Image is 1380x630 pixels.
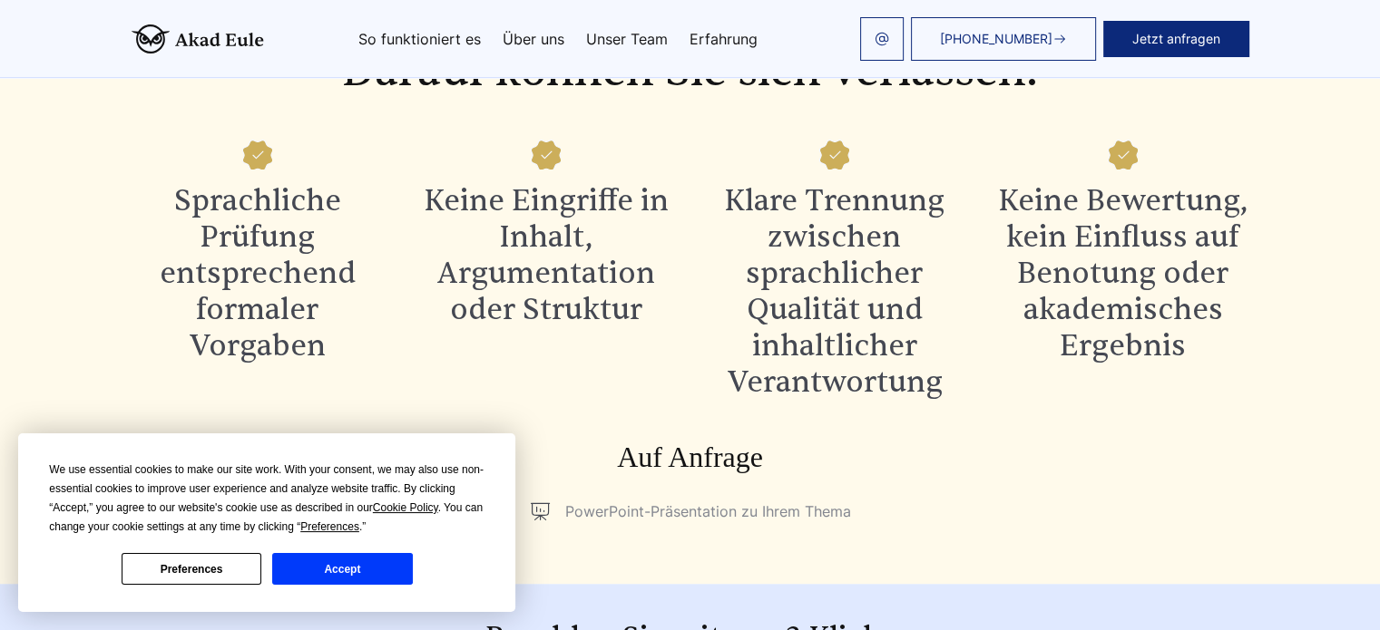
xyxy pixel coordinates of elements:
[940,32,1052,46] span: [PHONE_NUMBER]
[358,32,481,46] a: So funktioniert es
[132,439,1249,475] h3: Auf Anfrage
[529,497,851,526] li: PowerPoint-Präsentation zu Ihrem Thema
[503,32,564,46] a: Über uns
[709,133,961,401] li: Klare Trennung zwischen sprachlicher Qualität und inhaltlicher Verantwortung
[49,460,484,537] div: We use essential cookies to make our site work. With your consent, we may also use non-essential ...
[132,24,264,53] img: logo
[586,32,668,46] a: Unser Team
[132,133,384,401] li: Sprachliche Prüfung entsprechend formaler Vorgaben
[911,17,1096,61] a: [PHONE_NUMBER]
[875,32,889,46] img: email
[1103,21,1249,57] button: Jetzt anfragen
[997,133,1249,401] li: Keine Bewertung, kein Einfluss auf Benotung oder akademisches Ergebnis
[132,46,1249,97] h2: Darauf können Sie sich verlassen:
[272,553,412,585] button: Accept
[373,501,438,514] span: Cookie Policy
[122,553,261,585] button: Preferences
[420,133,672,401] li: Keine Eingriffe in Inhalt, Argumentation oder Struktur
[300,520,359,533] span: Preferences
[690,32,758,46] a: Erfahrung
[18,433,515,612] div: Cookie Consent Prompt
